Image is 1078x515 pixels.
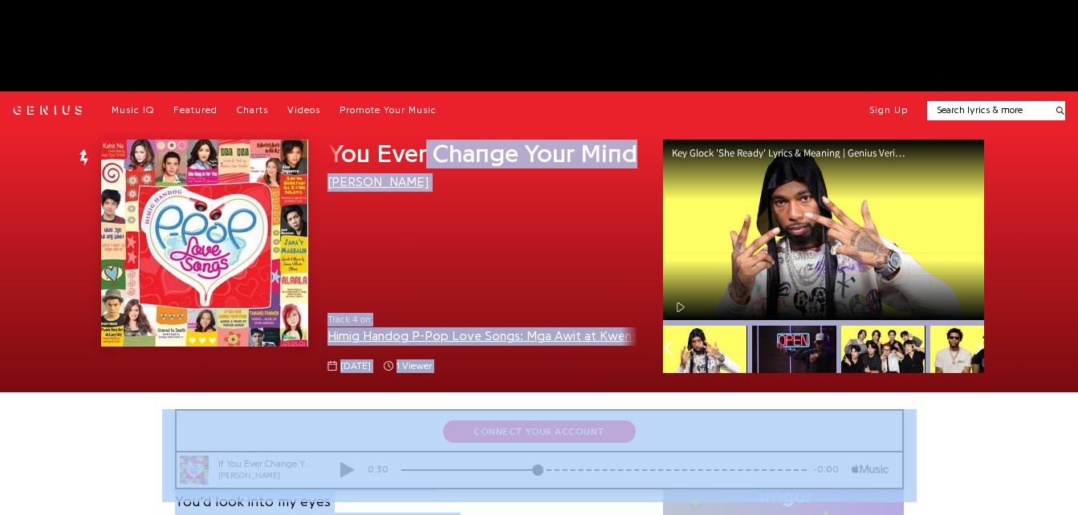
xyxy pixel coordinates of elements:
span: 1 viewer [384,359,432,373]
span: Promote Your Music [340,105,437,115]
div: [PERSON_NAME] [56,61,153,73]
a: [PERSON_NAME] [327,176,429,189]
span: Track 4 on [327,313,637,326]
button: Sign Up [869,104,908,117]
span: If You Ever Change Your Mind [306,141,637,167]
a: Music IQ [112,104,154,117]
span: Videos [287,105,320,115]
a: Featured [173,104,218,117]
div: If You Ever Change Your Mind [56,48,153,62]
a: Promote Your Music [340,104,437,117]
span: Featured [173,105,218,115]
span: Music IQ [112,105,154,115]
img: 72x72bb.jpg [18,47,47,75]
div: -0:00 [645,54,690,67]
input: Search lyrics & more [927,103,1047,117]
a: Videos [287,104,320,117]
a: Himig Handog P-Pop Love Songs: Mga Awit at Kwento ng Pusong Pilipino [327,330,763,343]
img: Cover art for If You Ever Change Your Mind by Marion Aunor [101,140,308,347]
span: Charts [237,105,268,115]
a: Charts [237,104,268,117]
div: Connect Your Account [281,11,474,33]
span: 1 viewer [397,359,432,373]
span: [DATE] [340,359,371,373]
div: Key Glock 'She Ready' Lyrics & Meaning | Genius Verified [672,148,921,158]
